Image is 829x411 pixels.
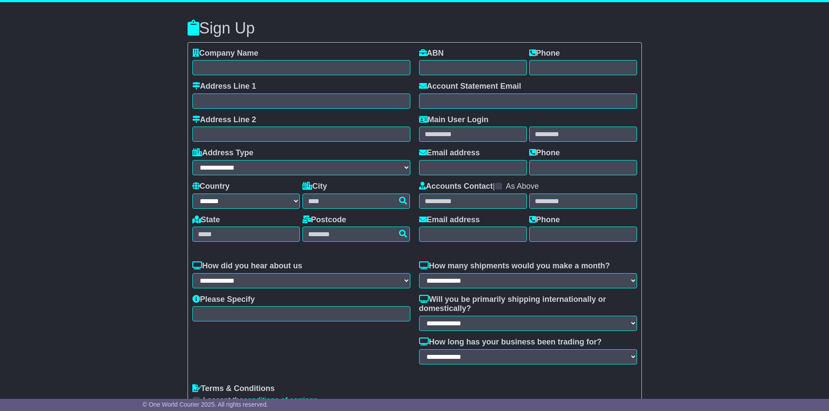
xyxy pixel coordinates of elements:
label: Accounts Contact [419,182,493,191]
label: How many shipments would you make a month? [419,261,610,271]
label: ABN [419,49,444,58]
label: Postcode [302,215,346,225]
label: Please Specify [192,295,255,304]
h3: Sign Up [188,20,642,37]
label: Phone [529,49,560,58]
label: Email address [419,148,480,158]
label: Phone [529,148,560,158]
label: Terms & Conditions [192,384,275,394]
label: How long has your business been trading for? [419,337,602,347]
label: Phone [529,215,560,225]
label: As Above [506,182,539,191]
label: Email address [419,215,480,225]
a: conditions of carriage [244,396,318,404]
div: | [419,182,637,194]
label: Address Line 1 [192,82,256,91]
label: I accept the [203,396,318,405]
label: Company Name [192,49,258,58]
label: Address Type [192,148,254,158]
span: © One World Courier 2025. All rights reserved. [143,401,269,408]
label: Address Line 2 [192,115,256,125]
label: Country [192,182,230,191]
label: Will you be primarily shipping internationally or domestically? [419,295,637,314]
label: City [302,182,327,191]
label: Account Statement Email [419,82,521,91]
label: Main User Login [419,115,489,125]
label: How did you hear about us [192,261,302,271]
label: State [192,215,220,225]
